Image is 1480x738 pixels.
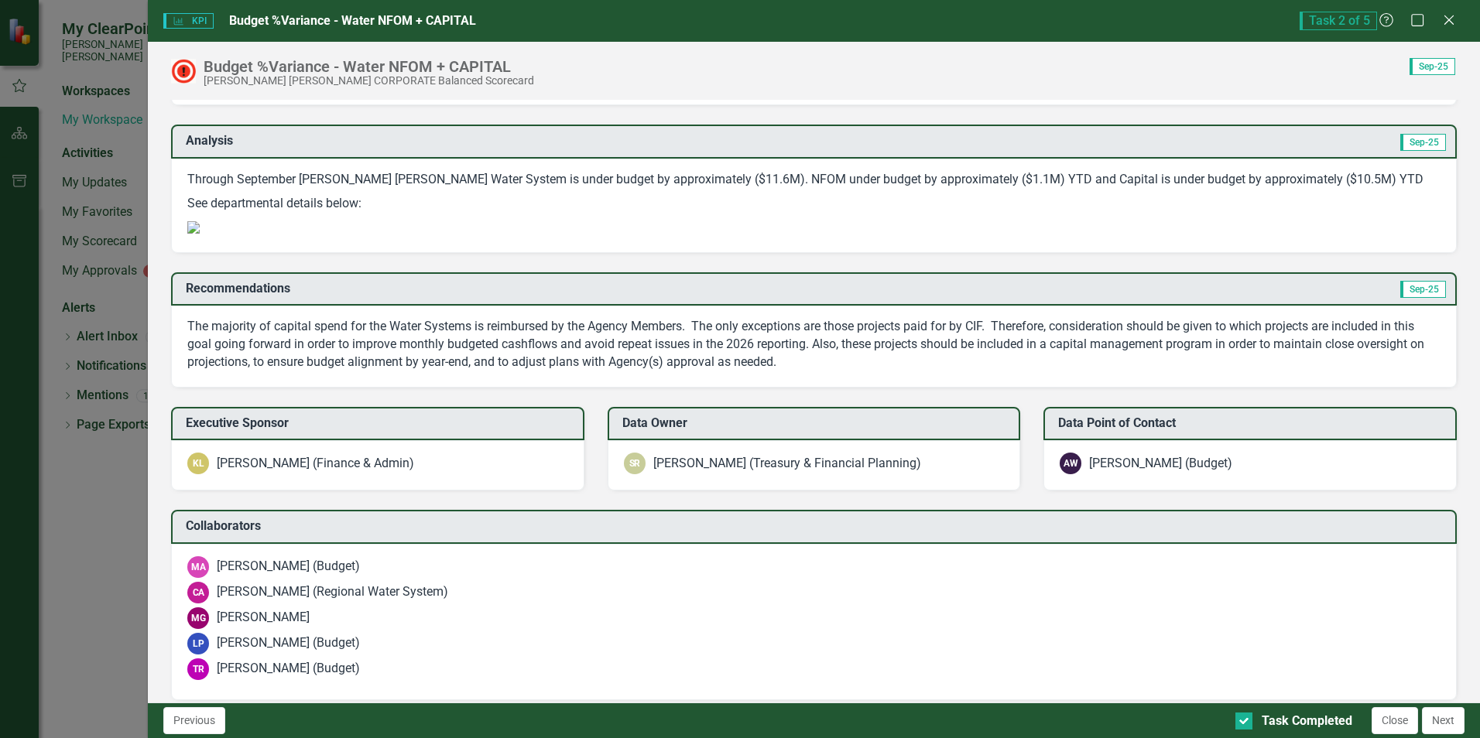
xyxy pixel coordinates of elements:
[217,558,360,576] div: [PERSON_NAME] (Budget)
[187,171,1441,192] p: Through September [PERSON_NAME] [PERSON_NAME] Water System is under budget by approximately ($11....
[653,455,921,473] div: [PERSON_NAME] (Treasury & Financial Planning)
[1300,12,1377,30] span: Task 2 of 5
[187,221,200,234] img: mceclip3%20v9.png
[186,519,1447,533] h3: Collaborators
[1400,134,1446,151] span: Sep-25
[187,658,209,680] div: TR
[187,556,209,578] div: MA
[186,282,1055,296] h3: Recommendations
[204,58,534,75] div: Budget %Variance​ - Water NFOM + CAPITAL
[217,634,360,652] div: [PERSON_NAME] (Budget)
[1058,416,1447,430] h3: Data Point of Contact
[1089,455,1232,473] div: [PERSON_NAME] (Budget)
[1060,453,1081,474] div: AW
[187,582,209,603] div: CA
[1372,707,1418,734] button: Close
[187,633,209,654] div: LP
[217,609,310,627] div: [PERSON_NAME]
[204,75,534,87] div: [PERSON_NAME] [PERSON_NAME] CORPORATE Balanced Scorecard
[624,453,646,474] div: SR
[622,416,1012,430] h3: Data Owner
[1410,58,1455,75] span: Sep-25
[217,583,448,601] div: [PERSON_NAME] (Regional Water System)
[187,192,1441,216] p: See departmental details below:
[1262,712,1352,730] div: Task Completed
[1422,707,1465,734] button: Next
[187,318,1441,371] p: The majority of capital spend for the Water Systems is reimbursed by the Agency Members. The only...
[171,59,196,84] img: Below MIN Target
[229,13,476,28] span: Budget %Variance​ - Water NFOM + CAPITAL
[217,455,414,473] div: [PERSON_NAME] (Finance & Admin)
[186,416,575,430] h3: Executive Sponsor
[187,607,209,629] div: MG
[163,707,225,734] button: Previous
[186,134,817,148] h3: Analysis
[217,660,360,678] div: [PERSON_NAME] (Budget)
[163,13,213,29] span: KPI
[1400,281,1446,298] span: Sep-25
[187,453,209,474] div: KL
